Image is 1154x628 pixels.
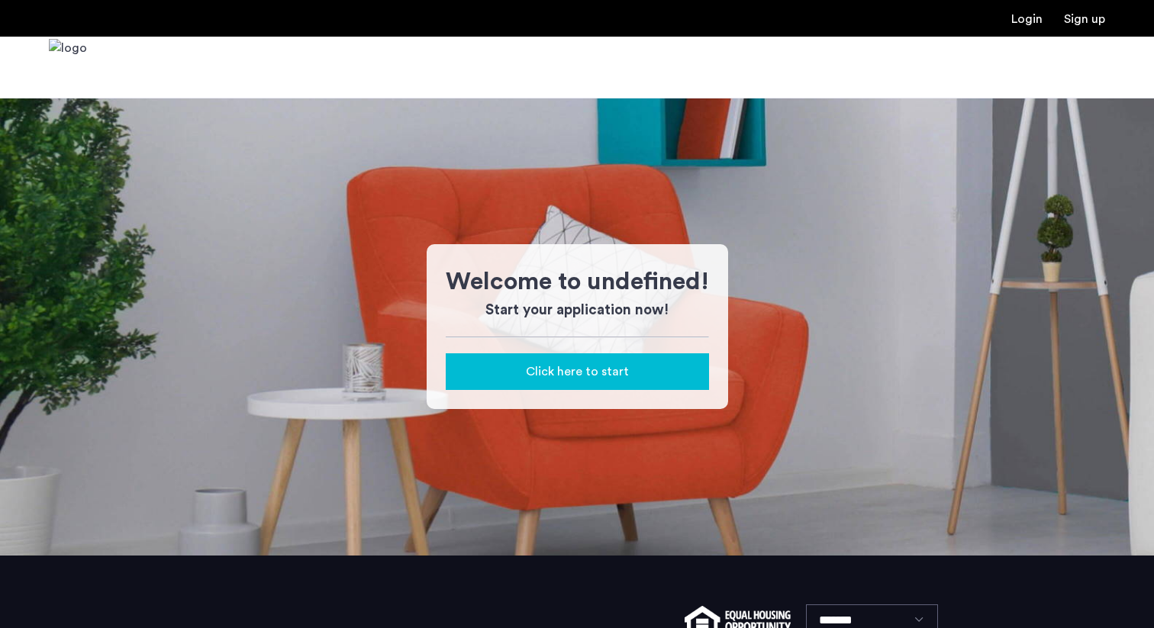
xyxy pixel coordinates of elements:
h3: Start your application now! [446,300,709,321]
span: Click here to start [526,362,629,381]
h1: Welcome to undefined! [446,263,709,300]
button: button [446,353,709,390]
a: Cazamio Logo [49,39,87,96]
a: Registration [1064,13,1105,25]
a: Login [1011,13,1043,25]
img: logo [49,39,87,96]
